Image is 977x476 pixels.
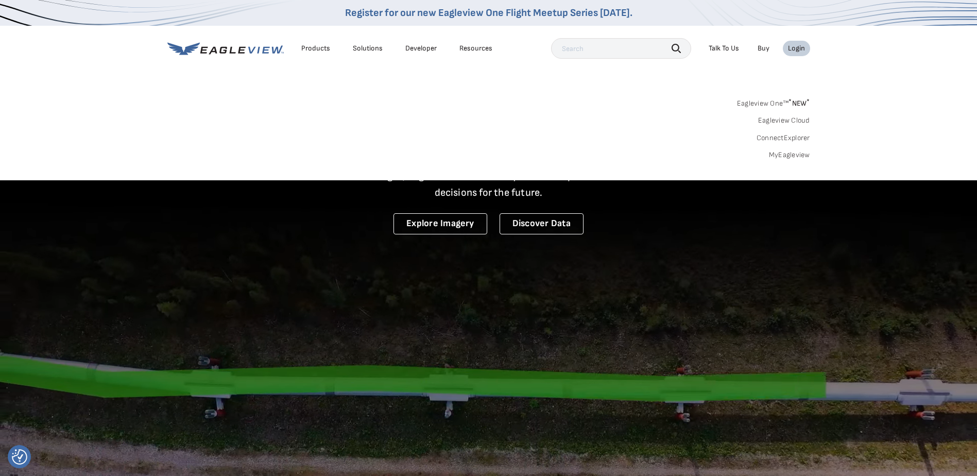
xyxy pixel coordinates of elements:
a: Discover Data [500,213,584,234]
div: Products [301,44,330,53]
div: Login [788,44,805,53]
div: Resources [459,44,492,53]
span: NEW [789,99,810,108]
a: Developer [405,44,437,53]
a: Buy [758,44,769,53]
a: Explore Imagery [393,213,487,234]
a: Eagleview Cloud [758,116,810,125]
div: Talk To Us [709,44,739,53]
img: Revisit consent button [12,449,27,465]
a: MyEagleview [769,150,810,160]
input: Search [551,38,691,59]
button: Consent Preferences [12,449,27,465]
a: Register for our new Eagleview One Flight Meetup Series [DATE]. [345,7,632,19]
a: Eagleview One™*NEW* [737,96,810,108]
a: ConnectExplorer [757,133,810,143]
div: Solutions [353,44,383,53]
